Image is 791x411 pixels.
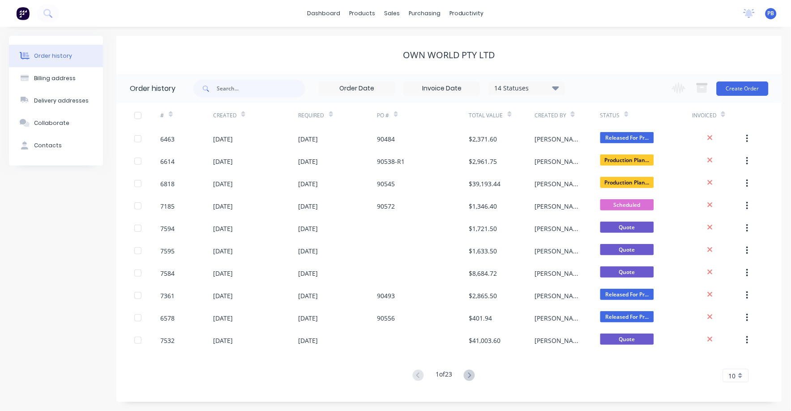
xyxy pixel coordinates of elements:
div: [DATE] [213,269,233,278]
span: Quote [600,244,654,255]
div: productivity [445,7,488,20]
div: $401.94 [469,313,492,323]
div: [DATE] [299,157,318,166]
button: Contacts [9,134,103,157]
button: Delivery addresses [9,90,103,112]
div: $2,961.75 [469,157,497,166]
button: Collaborate [9,112,103,134]
button: Order history [9,45,103,67]
button: Billing address [9,67,103,90]
span: 10 [729,371,736,381]
div: Created By [534,103,600,128]
div: $39,193.44 [469,179,501,188]
div: [PERSON_NAME] [534,336,582,345]
div: Created [213,111,237,120]
div: Status [600,111,620,120]
div: $2,865.50 [469,291,497,300]
span: Released For Pr... [600,289,654,300]
div: $1,721.50 [469,224,497,233]
div: 6578 [161,313,175,323]
div: [PERSON_NAME] [534,224,582,233]
div: 90572 [377,201,395,211]
div: [PERSON_NAME] [534,246,582,256]
div: $8,684.72 [469,269,497,278]
div: 7595 [161,246,175,256]
div: [DATE] [299,134,318,144]
div: [PERSON_NAME] [534,269,582,278]
div: [DATE] [299,313,318,323]
div: [DATE] [299,246,318,256]
img: Factory [16,7,30,20]
div: [PERSON_NAME] [534,201,582,211]
div: 7584 [161,269,175,278]
div: PO # [377,103,469,128]
input: Invoice Date [404,82,479,95]
div: [PERSON_NAME] [534,291,582,300]
div: Created By [534,111,566,120]
div: [DATE] [299,291,318,300]
div: 90493 [377,291,395,300]
div: [DATE] [213,201,233,211]
div: 7594 [161,224,175,233]
div: Delivery addresses [34,97,89,105]
div: [DATE] [299,269,318,278]
span: Quote [600,266,654,278]
span: Quote [600,334,654,345]
div: 90545 [377,179,395,188]
div: [DATE] [213,291,233,300]
div: Invoiced [692,111,717,120]
div: 6463 [161,134,175,144]
div: Contacts [34,141,62,150]
div: Required [299,111,325,120]
input: Search... [217,80,305,98]
div: Billing address [34,74,76,82]
div: PO # [377,111,389,120]
div: Order history [34,52,72,60]
div: 6614 [161,157,175,166]
div: [PERSON_NAME] [534,157,582,166]
div: $1,346.40 [469,201,497,211]
div: [PERSON_NAME] [534,313,582,323]
span: Production Plan... [600,177,654,188]
span: Released For Pr... [600,311,654,322]
div: Status [600,103,692,128]
button: Create Order [717,81,769,96]
div: 1 of 23 [436,369,452,382]
div: [DATE] [213,157,233,166]
span: Quote [600,222,654,233]
div: Created [213,103,299,128]
div: 6818 [161,179,175,188]
div: [DATE] [213,313,233,323]
div: 14 Statuses [489,83,564,93]
div: # [161,111,164,120]
div: Own World Pty Ltd [403,50,496,60]
div: [DATE] [299,336,318,345]
div: [PERSON_NAME] [534,179,582,188]
span: Released For Pr... [600,132,654,143]
div: products [345,7,380,20]
div: $2,371.60 [469,134,497,144]
div: Required [299,103,377,128]
div: [DATE] [213,246,233,256]
div: Invoiced [692,103,744,128]
div: 90538-R1 [377,157,405,166]
div: purchasing [404,7,445,20]
div: Order history [130,83,175,94]
div: [PERSON_NAME] [534,134,582,144]
div: [DATE] [213,134,233,144]
div: [DATE] [299,224,318,233]
div: 90556 [377,313,395,323]
div: [DATE] [213,224,233,233]
div: Total Value [469,111,503,120]
span: Production Plan... [600,154,654,166]
div: 7361 [161,291,175,300]
div: 90484 [377,134,395,144]
span: Scheduled [600,199,654,210]
div: [DATE] [213,336,233,345]
div: 7185 [161,201,175,211]
input: Order Date [319,82,394,95]
div: $1,633.50 [469,246,497,256]
div: [DATE] [299,201,318,211]
div: $41,003.60 [469,336,501,345]
div: Total Value [469,103,535,128]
